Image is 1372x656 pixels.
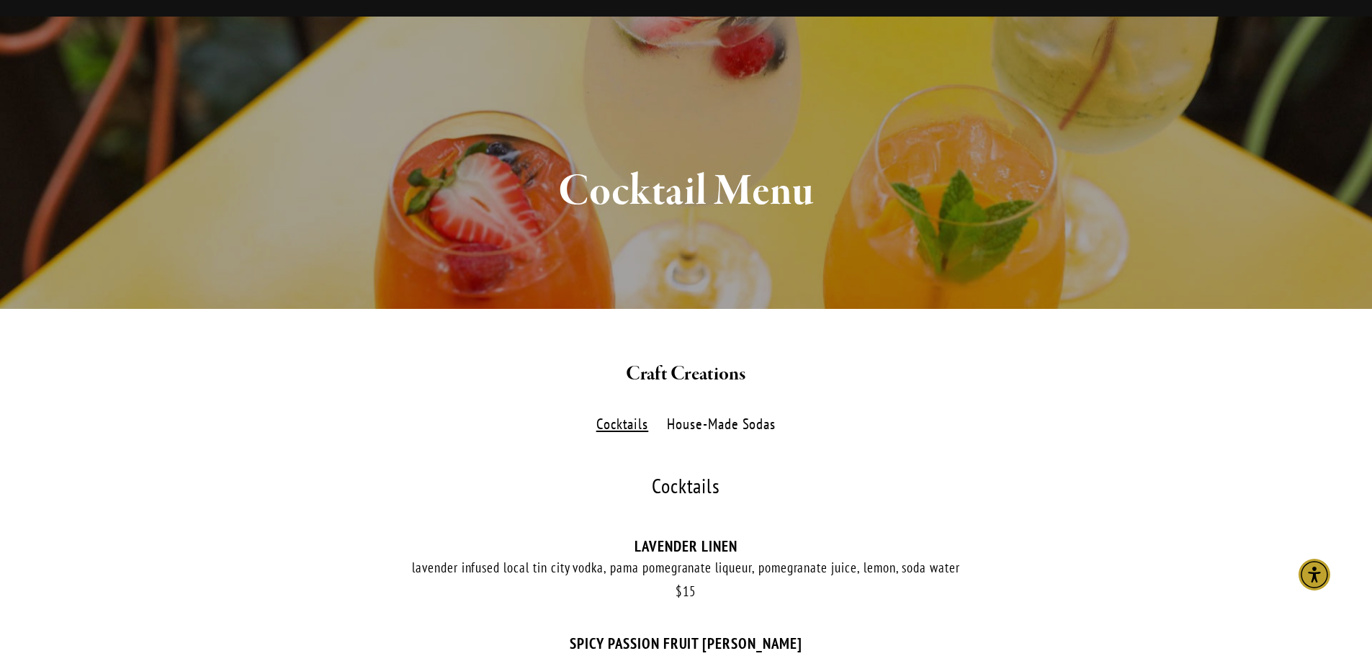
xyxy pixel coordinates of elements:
span: $ [676,583,683,600]
div: SPICY PASSION FRUIT [PERSON_NAME] [240,634,1133,652]
h2: Craft Creations [266,359,1106,390]
h1: Cocktail Menu [266,169,1106,215]
div: 15 [240,583,1133,600]
div: Accessibility Menu [1299,559,1330,590]
label: Cocktails [588,414,655,435]
label: House-Made Sodas [660,414,784,435]
div: LAVENDER LINEN [240,537,1133,555]
div: lavender infused local tin city vodka, pama pomegranate liqueur, pomegranate juice, lemon, soda w... [240,559,1133,577]
div: Cocktails [240,476,1133,497]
